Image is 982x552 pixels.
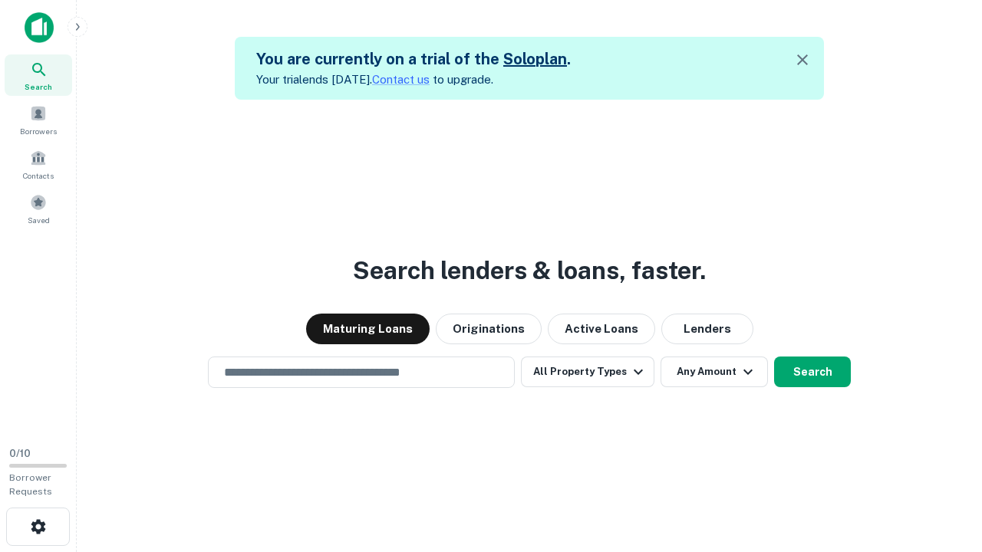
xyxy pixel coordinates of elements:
[23,169,54,182] span: Contacts
[661,314,753,344] button: Lenders
[28,214,50,226] span: Saved
[5,54,72,96] a: Search
[436,314,542,344] button: Originations
[5,99,72,140] a: Borrowers
[9,448,31,459] span: 0 / 10
[20,125,57,137] span: Borrowers
[661,356,768,387] button: Any Amount
[256,71,571,89] p: Your trial ends [DATE]. to upgrade.
[9,472,52,497] span: Borrower Requests
[5,143,72,185] a: Contacts
[503,50,567,68] a: Soloplan
[372,73,430,86] a: Contact us
[25,80,52,93] span: Search
[353,252,706,289] h3: Search lenders & loans, faster.
[905,429,982,503] iframe: Chat Widget
[25,12,54,43] img: capitalize-icon.png
[521,356,654,387] button: All Property Types
[548,314,655,344] button: Active Loans
[256,48,571,71] h5: You are currently on a trial of the .
[774,356,851,387] button: Search
[306,314,430,344] button: Maturing Loans
[5,188,72,229] a: Saved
